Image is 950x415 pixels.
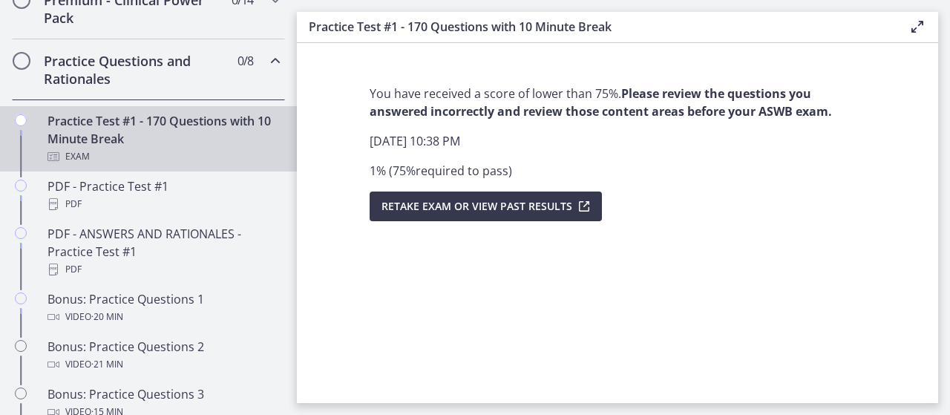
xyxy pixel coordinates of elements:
[47,195,279,213] div: PDF
[237,52,253,70] span: 0 / 8
[47,290,279,326] div: Bonus: Practice Questions 1
[47,338,279,373] div: Bonus: Practice Questions 2
[370,85,865,120] p: You have received a score of lower than 75%.
[47,356,279,373] div: Video
[47,148,279,166] div: Exam
[370,163,512,179] span: 1 % ( 75 % required to pass )
[47,261,279,278] div: PDF
[47,308,279,326] div: Video
[47,112,279,166] div: Practice Test #1 - 170 Questions with 10 Minute Break
[309,18,885,36] h3: Practice Test #1 - 170 Questions with 10 Minute Break
[381,197,572,215] span: Retake Exam OR View Past Results
[91,356,123,373] span: · 21 min
[47,177,279,213] div: PDF - Practice Test #1
[370,133,460,149] span: [DATE] 10:38 PM
[91,308,123,326] span: · 20 min
[47,225,279,278] div: PDF - ANSWERS AND RATIONALES - Practice Test #1
[370,192,602,221] button: Retake Exam OR View Past Results
[44,52,225,88] h2: Practice Questions and Rationales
